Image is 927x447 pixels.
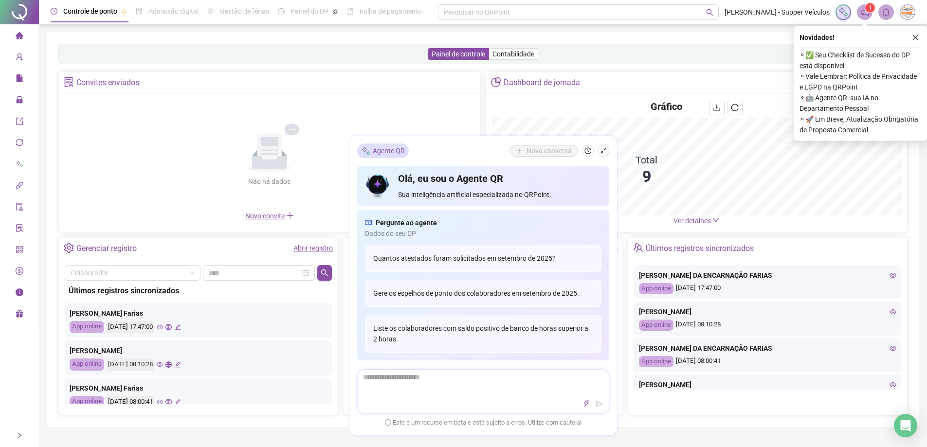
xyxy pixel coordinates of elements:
span: eye [890,272,896,279]
span: ⚬ 🚀 Em Breve, Atualização Obrigatória de Proposta Comercial [800,114,921,135]
div: [PERSON_NAME] [70,345,327,356]
img: 87895 [900,5,915,19]
div: [PERSON_NAME] Farias [70,308,327,319]
span: Dados do seu DP [365,228,601,239]
a: Ver detalhes down [673,217,719,225]
span: down [712,217,719,224]
span: right [16,432,23,439]
span: pushpin [121,9,127,15]
div: Gerenciar registro [76,240,137,257]
span: ⚬ Vale Lembrar: Política de Privacidade e LGPD na QRPoint [800,71,921,92]
div: Últimos registros sincronizados [69,285,328,297]
span: eye [157,324,163,330]
a: Abrir registro [293,244,333,252]
button: Nova conversa [509,145,578,157]
div: Gere os espelhos de ponto dos colaboradores em setembro de 2025. [365,280,601,307]
div: Convites enviados [76,74,139,91]
div: App online [639,320,673,331]
button: send [593,398,605,410]
button: thunderbolt [581,398,592,410]
span: Este é um recurso em beta e está sujeito a erros. Utilize com cautela! [385,418,582,428]
div: Liste os colaboradores com saldo positivo de banco de horas superior a 2 horas. [365,315,601,353]
span: home [16,27,23,47]
span: eye [157,361,163,368]
span: audit [16,198,23,218]
span: book [347,8,354,15]
span: edit [175,399,181,405]
span: Painel do DP [291,7,328,15]
div: [DATE] 08:10:28 [107,358,154,371]
div: App online [639,283,673,294]
span: Pergunte ao agente [376,217,437,228]
span: bell [882,8,891,17]
span: clock-circle [51,8,57,15]
div: Dashboard de jornada [504,74,580,91]
span: Ver detalhes [673,217,711,225]
div: Agente QR [357,143,409,158]
span: [PERSON_NAME] - Supper Veículos [725,7,830,18]
sup: 1 [865,3,875,13]
span: edit [175,361,181,368]
span: Sua inteligência artificial especializada no QRPoint. [398,189,601,200]
img: sparkle-icon.fc2bf0ac1784a2077858766a79e2daf3.svg [838,7,849,18]
span: ⚬ ✅ Seu Checklist de Sucesso do DP está disponível [800,50,921,71]
span: shrink [600,147,607,154]
div: [PERSON_NAME] DA ENCARNAÇÃO FARIAS [639,270,896,281]
h4: Olá, eu sou o Agente QR [398,172,601,185]
span: file [16,70,23,89]
span: pushpin [332,9,338,15]
span: history [584,147,591,154]
span: close [912,34,919,41]
div: [DATE] 08:00:41 [639,356,896,367]
span: info-circle [16,284,23,304]
span: download [713,104,721,111]
img: icon [365,172,391,200]
span: Admissão digital [148,7,199,15]
span: eye [890,381,896,388]
div: Não há dados [225,176,314,187]
span: 1 [869,4,872,11]
div: App online [70,321,104,333]
span: team [633,243,643,253]
span: plus [286,212,294,219]
span: read [365,217,372,228]
span: search [706,9,713,16]
span: ⚬ 🤖 Agente QR: sua IA no Departamento Pessoal [800,92,921,114]
span: Controle de ponto [63,7,117,15]
span: dashboard [278,8,285,15]
span: Folha de pagamento [360,7,422,15]
span: api [16,177,23,197]
div: Últimos registros sincronizados [646,240,754,257]
div: [DATE] 08:00:41 [107,396,154,408]
span: search [321,269,328,277]
span: export [16,113,23,132]
span: exclamation-circle [385,419,391,425]
div: App online [639,356,673,367]
div: [PERSON_NAME] DA ENCARNAÇÃO FARIAS [639,343,896,354]
span: Painel de controle [432,50,485,58]
div: App online [70,358,104,371]
span: Novo convite [245,212,294,220]
span: reload [731,104,739,111]
span: lock [16,91,23,111]
span: file-done [136,8,143,15]
span: solution [16,220,23,239]
span: notification [860,8,869,17]
span: edit [175,324,181,330]
span: Gestão de férias [220,7,269,15]
span: file-text [348,243,359,253]
div: Quantos atestados foram solicitados em setembro de 2025? [365,245,601,272]
div: [PERSON_NAME] Farias [70,383,327,393]
div: [PERSON_NAME] [639,306,896,317]
span: user-add [16,49,23,68]
span: setting [64,243,74,253]
span: thunderbolt [583,400,590,407]
div: Open Intercom Messenger [894,414,917,437]
span: Novidades ! [800,32,835,43]
span: global [165,361,172,368]
span: eye [890,345,896,352]
h4: Gráfico [651,100,682,113]
span: pie-chart [491,77,501,87]
span: sun [207,8,214,15]
div: [DATE] 17:47:00 [107,321,154,333]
